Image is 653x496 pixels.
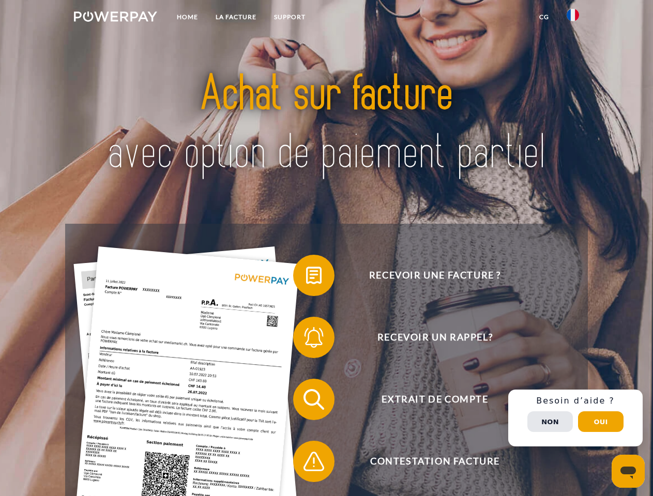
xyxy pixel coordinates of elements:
a: LA FACTURE [207,8,265,26]
a: Support [265,8,314,26]
div: Schnellhilfe [508,390,643,446]
h3: Besoin d’aide ? [514,396,636,406]
button: Recevoir une facture ? [293,255,562,296]
button: Non [527,411,573,432]
img: qb_bill.svg [301,262,327,288]
span: Extrait de compte [308,379,561,420]
img: qb_search.svg [301,386,327,412]
span: Recevoir un rappel? [308,317,561,358]
img: fr [567,9,579,21]
button: Extrait de compte [293,379,562,420]
img: title-powerpay_fr.svg [99,50,554,198]
a: Home [168,8,207,26]
img: qb_bell.svg [301,324,327,350]
button: Recevoir un rappel? [293,317,562,358]
img: logo-powerpay-white.svg [74,11,157,22]
a: CG [530,8,558,26]
button: Contestation Facture [293,441,562,482]
img: qb_warning.svg [301,448,327,474]
button: Oui [578,411,624,432]
span: Recevoir une facture ? [308,255,561,296]
iframe: Bouton de lancement de la fenêtre de messagerie [612,455,645,488]
span: Contestation Facture [308,441,561,482]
